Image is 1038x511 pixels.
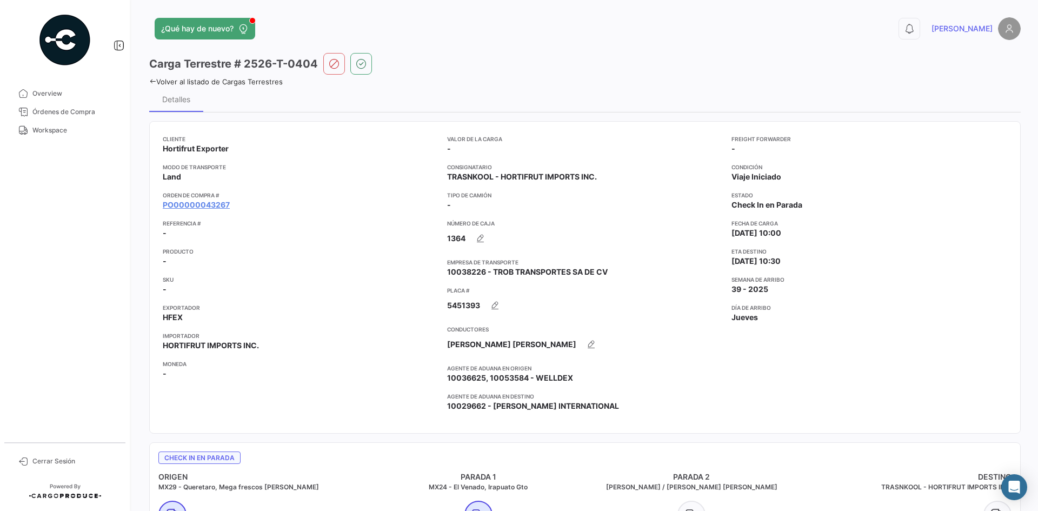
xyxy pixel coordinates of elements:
span: - [447,200,451,210]
app-card-info-title: Referencia # [163,219,438,228]
span: Hortifrut Exporter [163,143,229,154]
span: - [731,143,735,154]
span: 5451393 [447,300,480,311]
app-card-info-title: Empresa de Transporte [447,258,723,267]
span: Cerrar Sesión [32,456,117,466]
h5: MX24 - El Venado, Irapuato Gto [372,482,585,492]
app-card-info-title: SKU [163,275,438,284]
div: Detalles [162,95,190,104]
span: Land [163,171,181,182]
app-card-info-title: Moneda [163,360,438,368]
a: Volver al listado de Cargas Terrestres [149,77,283,86]
h4: DESTINO [799,472,1012,482]
app-card-info-title: Cliente [163,135,438,143]
app-card-info-title: Número de Caja [447,219,723,228]
span: HFEX [163,312,183,323]
span: Check In en Parada [731,200,802,210]
span: TRASNKOOL - HORTIFRUT IMPORTS INC. [447,171,597,182]
app-card-info-title: Agente de Aduana en Destino [447,392,723,401]
app-card-info-title: Orden de Compra # [163,191,438,200]
span: Órdenes de Compra [32,107,117,117]
h5: MX29 - Queretaro, Mega frescos [PERSON_NAME] [158,482,372,492]
span: [DATE] 10:00 [731,228,781,238]
span: - [163,228,167,238]
app-card-info-title: Importador [163,331,438,340]
span: Overview [32,89,117,98]
app-card-info-title: Valor de la Carga [447,135,723,143]
span: - [163,256,167,267]
span: 1364 [447,233,465,244]
h3: Carga Terrestre # 2526-T-0404 [149,56,318,71]
app-card-info-title: Exportador [163,303,438,312]
a: Órdenes de Compra [9,103,121,121]
app-card-info-title: Fecha de carga [731,219,1007,228]
app-card-info-title: Agente de Aduana en Origen [447,364,723,373]
span: [PERSON_NAME] [931,23,993,34]
h4: ORIGEN [158,472,372,482]
span: - [163,284,167,295]
app-card-info-title: Modo de Transporte [163,163,438,171]
img: placeholder-user.png [998,17,1021,40]
app-card-info-title: Conductores [447,325,723,334]
span: Jueves [731,312,758,323]
h5: TRASNKOOL - HORTIFRUT IMPORTS INC. [799,482,1012,492]
span: 10038226 - TROB TRANSPORTES SA DE CV [447,267,608,277]
span: HORTIFRUT IMPORTS INC. [163,340,259,351]
app-card-info-title: Placa # [447,286,723,295]
span: - [163,368,167,379]
app-card-info-title: Tipo de Camión [447,191,723,200]
span: [PERSON_NAME] [PERSON_NAME] [447,339,576,350]
span: Check In en Parada [158,452,241,464]
a: PO00000043267 [163,200,230,210]
app-card-info-title: Día de Arribo [731,303,1007,312]
app-card-info-title: Freight Forwarder [731,135,1007,143]
span: Workspace [32,125,117,135]
h5: [PERSON_NAME] / [PERSON_NAME] [PERSON_NAME] [585,482,799,492]
button: ¿Qué hay de nuevo? [155,18,255,39]
app-card-info-title: Producto [163,247,438,256]
span: 10036625, 10053584 - WELLDEX [447,373,573,383]
app-card-info-title: Semana de Arribo [731,275,1007,284]
a: Workspace [9,121,121,140]
span: Viaje Iniciado [731,171,781,182]
span: ¿Qué hay de nuevo? [161,23,234,34]
div: Abrir Intercom Messenger [1001,474,1027,500]
app-card-info-title: Estado [731,191,1007,200]
app-card-info-title: Condición [731,163,1007,171]
app-card-info-title: ETA Destino [731,247,1007,256]
app-card-info-title: Consignatario [447,163,723,171]
h4: PARADA 1 [372,472,585,482]
span: 10029662 - [PERSON_NAME] INTERNATIONAL [447,401,619,412]
span: - [447,143,451,154]
a: Overview [9,84,121,103]
span: 39 - 2025 [731,284,768,295]
h4: PARADA 2 [585,472,799,482]
span: [DATE] 10:30 [731,256,781,267]
img: powered-by.png [38,13,92,67]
